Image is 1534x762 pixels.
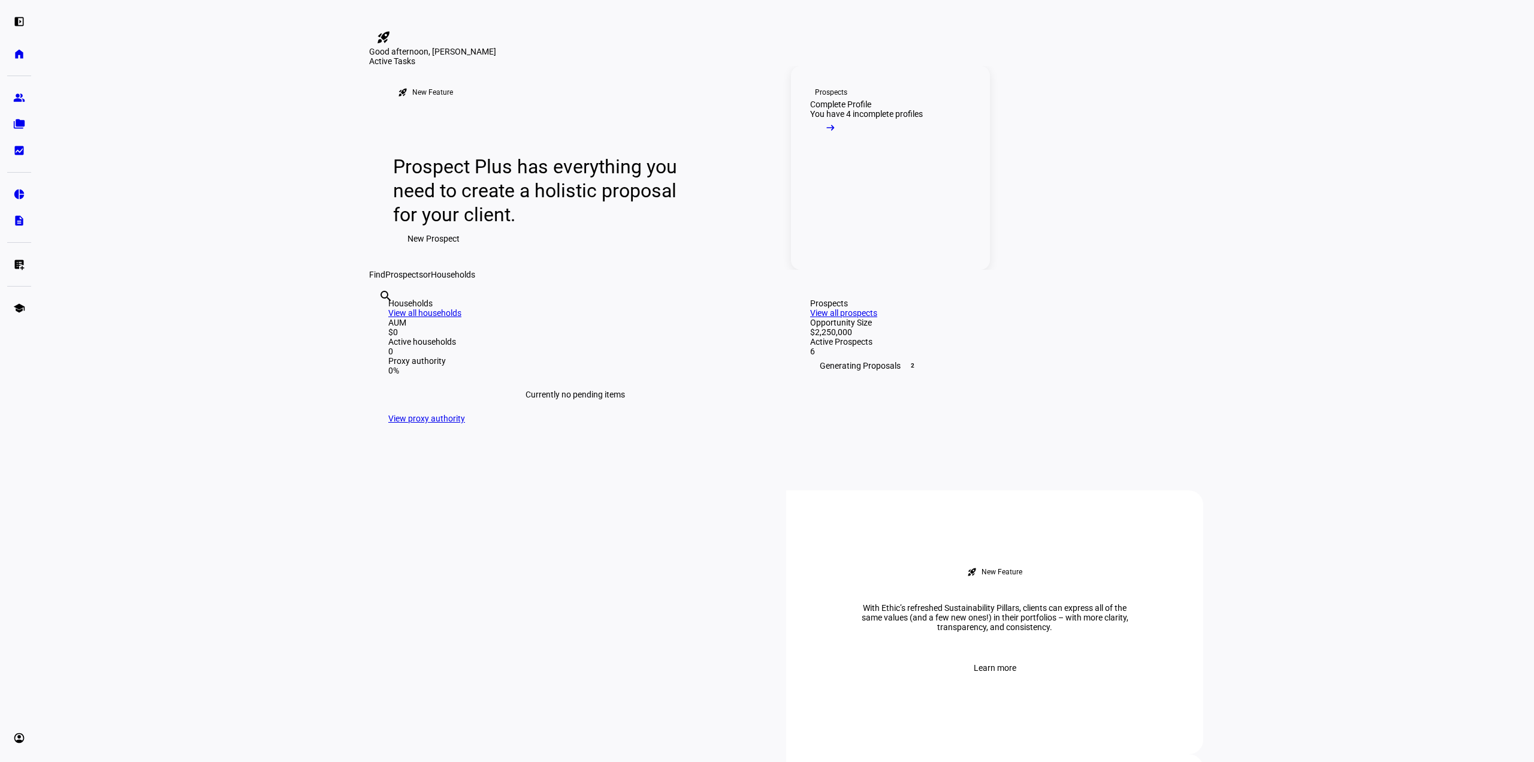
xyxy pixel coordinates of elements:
[385,270,423,279] span: Prospects
[908,361,917,371] span: 2
[388,299,762,308] div: Households
[379,289,393,303] mat-icon: search
[7,209,31,233] a: description
[810,299,1184,308] div: Prospects
[13,48,25,60] eth-mat-symbol: home
[13,215,25,227] eth-mat-symbol: description
[13,118,25,130] eth-mat-symbol: folder_copy
[810,318,1184,327] div: Opportunity Size
[388,327,762,337] div: $0
[388,414,465,423] a: View proxy authority
[810,327,1184,337] div: $2,250,000
[974,656,1016,680] span: Learn more
[388,375,762,414] div: Currently no pending items
[791,66,990,270] a: ProspectsComplete ProfileYou have 4 incomplete profiles
[13,732,25,744] eth-mat-symbol: account_circle
[825,122,837,134] mat-icon: arrow_right_alt
[431,270,475,279] span: Households
[810,109,923,119] div: You have 4 incomplete profiles
[810,347,1184,356] div: 6
[376,30,391,44] mat-icon: rocket_launch
[810,308,877,318] a: View all prospects
[388,308,461,318] a: View all households
[7,182,31,206] a: pie_chart
[398,88,407,97] mat-icon: rocket_launch
[13,188,25,200] eth-mat-symbol: pie_chart
[388,356,762,366] div: Proxy authority
[13,92,25,104] eth-mat-symbol: group
[810,356,1184,375] div: Generating Proposals
[967,567,977,577] mat-icon: rocket_launch
[13,258,25,270] eth-mat-symbol: list_alt_add
[7,42,31,66] a: home
[13,16,25,28] eth-mat-symbol: left_panel_open
[393,155,689,227] div: Prospect Plus has everything you need to create a holistic proposal for your client.
[7,86,31,110] a: group
[810,337,1184,347] div: Active Prospects
[369,47,1203,56] div: Good afternoon, [PERSON_NAME]
[13,302,25,314] eth-mat-symbol: school
[393,227,474,251] button: New Prospect
[388,318,762,327] div: AUM
[815,88,847,97] div: Prospects
[412,88,453,97] div: New Feature
[407,227,460,251] span: New Prospect
[13,144,25,156] eth-mat-symbol: bid_landscape
[388,337,762,347] div: Active households
[7,112,31,136] a: folder_copy
[379,305,381,320] input: Enter name of prospect or household
[388,366,762,375] div: 0%
[369,270,1203,279] div: Find or
[369,56,1203,66] div: Active Tasks
[959,656,1031,680] button: Learn more
[845,603,1145,632] div: With Ethic’s refreshed Sustainability Pillars, clients can express all of the same values (and a ...
[7,138,31,162] a: bid_landscape
[388,347,762,356] div: 0
[982,567,1022,577] div: New Feature
[810,100,871,109] div: Complete Profile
